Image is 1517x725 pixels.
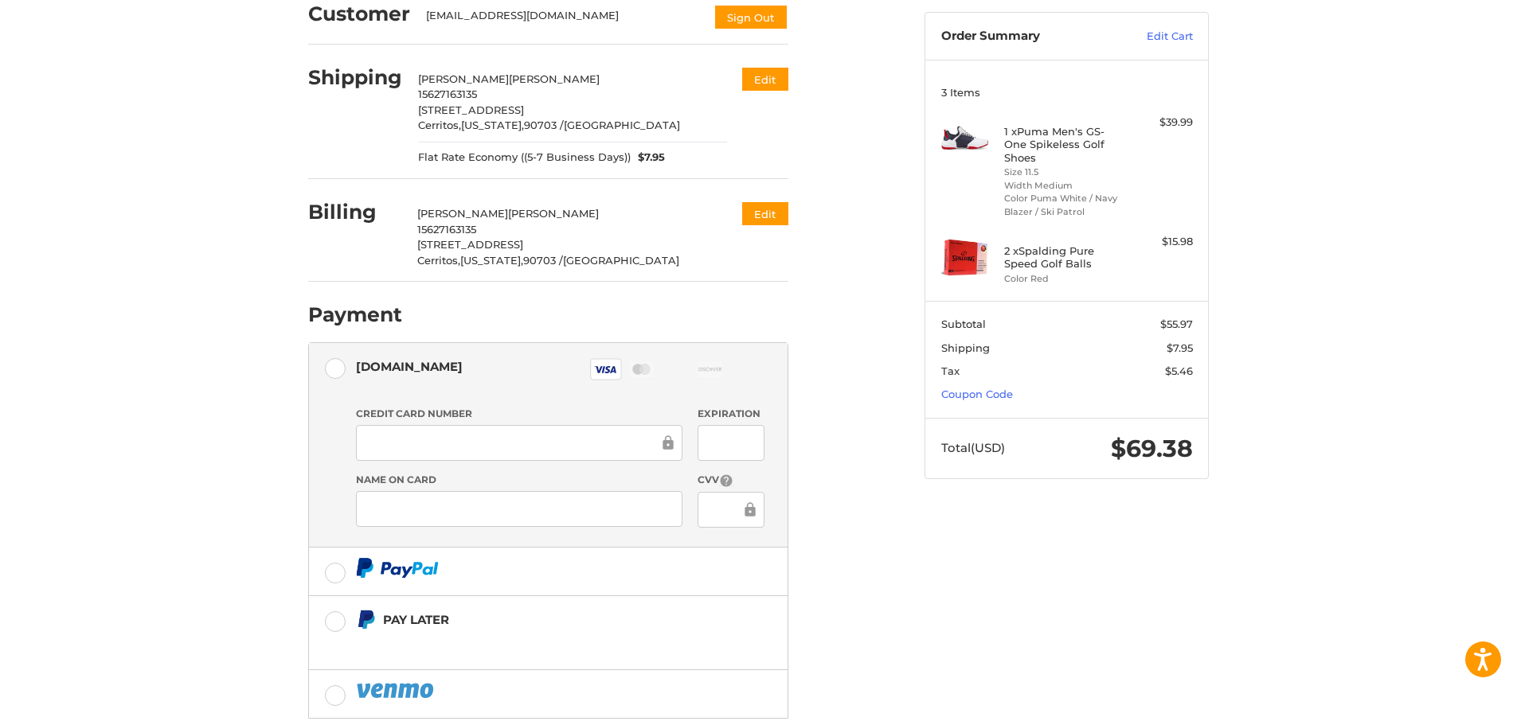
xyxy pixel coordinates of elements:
[742,68,788,91] button: Edit
[1111,434,1193,463] span: $69.38
[356,407,682,421] label: Credit Card Number
[564,119,680,131] span: [GEOGRAPHIC_DATA]
[417,207,508,220] span: [PERSON_NAME]
[417,223,476,236] span: 15627163135
[356,610,376,630] img: Pay Later icon
[418,150,631,166] span: Flat Rate Economy ((5-7 Business Days))
[356,353,463,380] div: [DOMAIN_NAME]
[1004,192,1126,218] li: Color Puma White / Navy Blazer / Ski Patrol
[508,207,599,220] span: [PERSON_NAME]
[563,254,679,267] span: [GEOGRAPHIC_DATA]
[1130,115,1193,131] div: $39.99
[698,473,764,488] label: CVV
[418,88,477,100] span: 15627163135
[742,202,788,225] button: Edit
[631,150,666,166] span: $7.95
[460,254,523,267] span: [US_STATE],
[418,72,509,85] span: [PERSON_NAME]
[308,2,410,26] h2: Customer
[1130,234,1193,250] div: $15.98
[941,440,1005,455] span: Total (USD)
[418,119,461,131] span: Cerritos,
[509,72,600,85] span: [PERSON_NAME]
[524,119,564,131] span: 90703 /
[356,558,439,578] img: PayPal icon
[383,606,688,633] div: Pay Later
[1004,244,1126,271] h4: 2 x Spalding Pure Speed Golf Balls
[941,341,990,354] span: Shipping
[1004,179,1126,193] li: Width Medium
[418,103,524,116] span: [STREET_ADDRESS]
[1004,125,1126,164] h4: 1 x Puma Men's GS-One Spikeless Golf Shoes
[941,29,1112,45] h3: Order Summary
[1160,318,1193,330] span: $55.97
[714,4,788,30] button: Sign Out
[461,119,524,131] span: [US_STATE],
[308,302,402,327] h2: Payment
[1165,364,1193,377] span: $5.46
[941,388,1013,400] a: Coupon Code
[1112,29,1193,45] a: Edit Cart
[941,318,986,330] span: Subtotal
[941,364,960,377] span: Tax
[308,200,401,224] h2: Billing
[417,254,460,267] span: Cerritos,
[1004,272,1126,286] li: Color Red
[523,254,563,267] span: 90703 /
[417,238,523,251] span: [STREET_ADDRESS]
[356,473,682,487] label: Name on Card
[426,8,698,30] div: [EMAIL_ADDRESS][DOMAIN_NAME]
[698,407,764,421] label: Expiration
[356,680,437,700] img: PayPal icon
[308,65,402,90] h2: Shipping
[1004,166,1126,179] li: Size 11.5
[356,636,689,650] iframe: PayPal Message 1
[941,86,1193,99] h3: 3 Items
[1167,341,1193,354] span: $7.95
